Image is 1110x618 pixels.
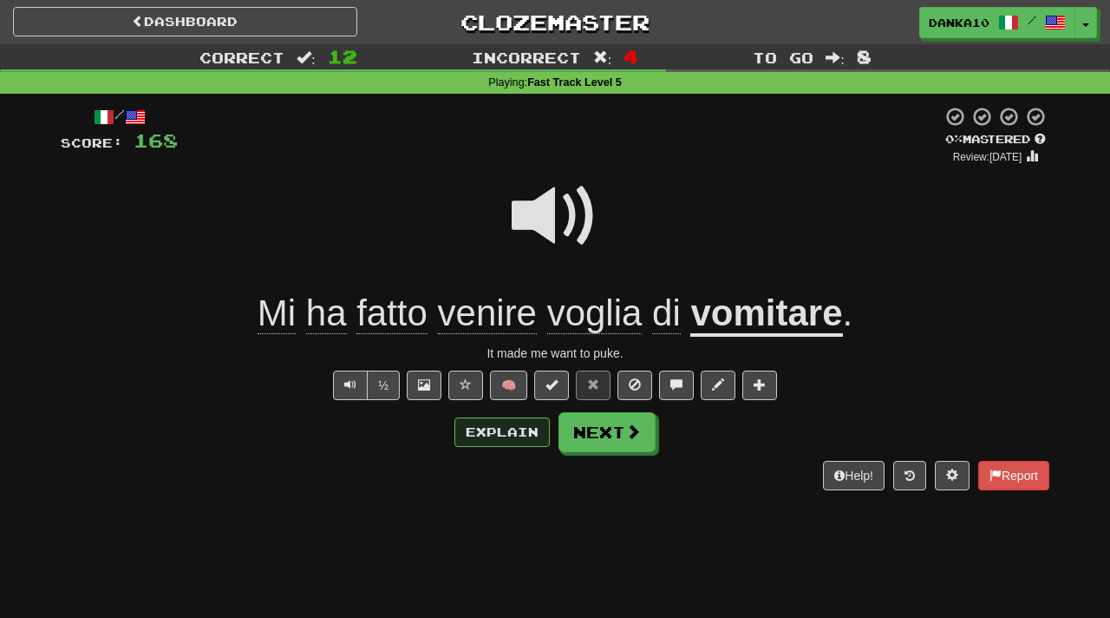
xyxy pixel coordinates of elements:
[843,293,853,333] span: .
[199,49,284,66] span: Correct
[652,293,681,334] span: di
[942,132,1049,148] div: Mastered
[547,293,643,334] span: voglia
[383,7,728,37] a: Clozemaster
[438,293,537,334] span: venire
[919,7,1075,38] a: Danka10 /
[13,7,357,36] a: Dashboard
[367,371,400,400] button: ½
[558,412,656,452] button: Next
[258,293,296,334] span: Mi
[953,151,1022,163] small: Review: [DATE]
[134,129,178,151] span: 168
[297,50,316,65] span: :
[978,461,1049,490] button: Report
[61,345,1049,362] div: It made me want to puke.
[690,293,842,337] u: vomitare
[826,50,845,65] span: :
[576,371,610,400] button: Reset to 0% Mastered (alt+r)
[823,461,885,490] button: Help!
[328,46,357,67] span: 12
[61,106,178,128] div: /
[945,132,963,146] span: 0 %
[742,371,777,400] button: Add to collection (alt+a)
[857,46,872,67] span: 8
[472,49,581,66] span: Incorrect
[701,371,735,400] button: Edit sentence (alt+d)
[753,49,813,66] span: To go
[929,15,989,30] span: Danka10
[893,461,926,490] button: Round history (alt+y)
[407,371,441,400] button: Show image (alt+x)
[61,135,123,150] span: Score:
[617,371,652,400] button: Ignore sentence (alt+i)
[593,50,612,65] span: :
[527,76,622,89] strong: Fast Track Level 5
[333,371,368,400] button: Play sentence audio (ctl+space)
[624,46,638,67] span: 4
[356,293,428,334] span: fatto
[330,371,400,400] div: Text-to-speech controls
[1028,14,1036,26] span: /
[659,371,694,400] button: Discuss sentence (alt+u)
[490,371,527,400] button: 🧠
[454,417,550,447] button: Explain
[448,371,483,400] button: Favorite sentence (alt+f)
[534,371,569,400] button: Set this sentence to 100% Mastered (alt+m)
[306,293,347,334] span: ha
